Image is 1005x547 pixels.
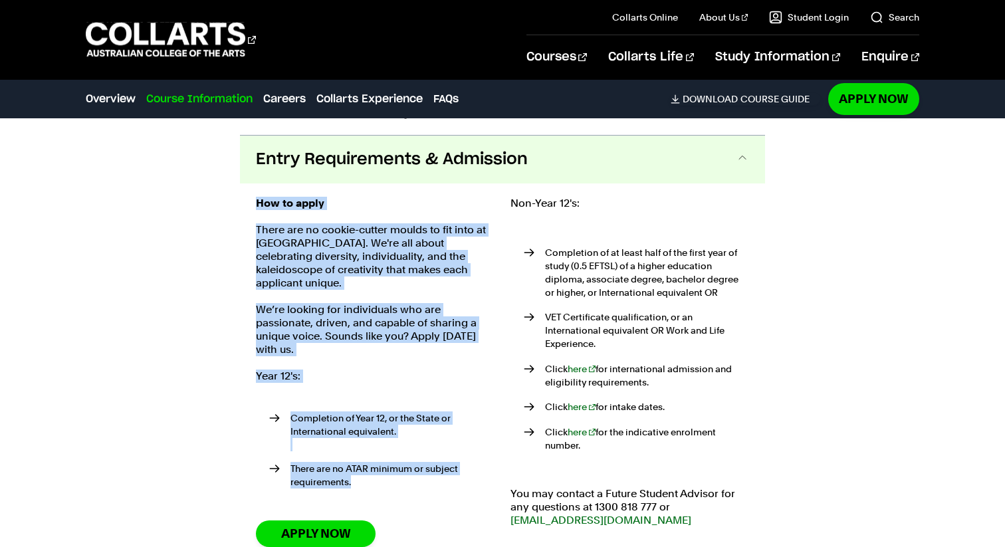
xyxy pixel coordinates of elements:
[510,514,691,526] a: [EMAIL_ADDRESS][DOMAIN_NAME]
[86,91,136,107] a: Overview
[256,197,324,209] strong: How to apply
[568,427,596,437] a: here
[269,411,495,451] li: Completion of Year 12, or the State or International equivalent.
[769,11,849,24] a: Student Login
[545,362,749,389] p: Click for international admission and eligibility requirements.
[870,11,919,24] a: Search
[269,462,495,489] li: There are no ATAR minimum or subject requirements.
[545,400,749,413] p: Click for intake dates.
[828,83,919,114] a: Apply Now
[526,35,587,79] a: Courses
[545,310,749,350] p: VET Certificate qualification, or an International equivalent OR Work and Life Experience.
[316,91,423,107] a: Collarts Experience
[263,91,306,107] a: Careers
[256,303,495,356] p: We’re looking for individuals who are passionate, driven, and capable of sharing a unique voice. ...
[861,35,919,79] a: Enquire
[510,197,749,210] p: Non-Year 12's:
[256,223,495,290] p: There are no cookie-cutter moulds to fit into at [GEOGRAPHIC_DATA]. We're all about celebrating d...
[568,364,596,374] a: here
[699,11,748,24] a: About Us
[612,11,678,24] a: Collarts Online
[146,91,253,107] a: Course Information
[545,425,749,452] p: Click for the indicative enrolment number.
[86,21,256,58] div: Go to homepage
[433,91,459,107] a: FAQs
[256,520,376,546] a: Apply Now
[683,93,738,105] span: Download
[568,401,596,412] a: here
[715,35,840,79] a: Study Information
[671,93,820,105] a: DownloadCourse Guide
[545,246,749,299] p: Completion of at least half of the first year of study (0.5 EFTSL) of a higher education diploma,...
[240,136,765,183] button: Entry Requirements & Admission
[608,35,694,79] a: Collarts Life
[256,370,495,383] p: Year 12's:
[510,487,749,527] p: You may contact a Future Student Advisor for any questions at 1300 818 777 or
[256,149,528,170] span: Entry Requirements & Admission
